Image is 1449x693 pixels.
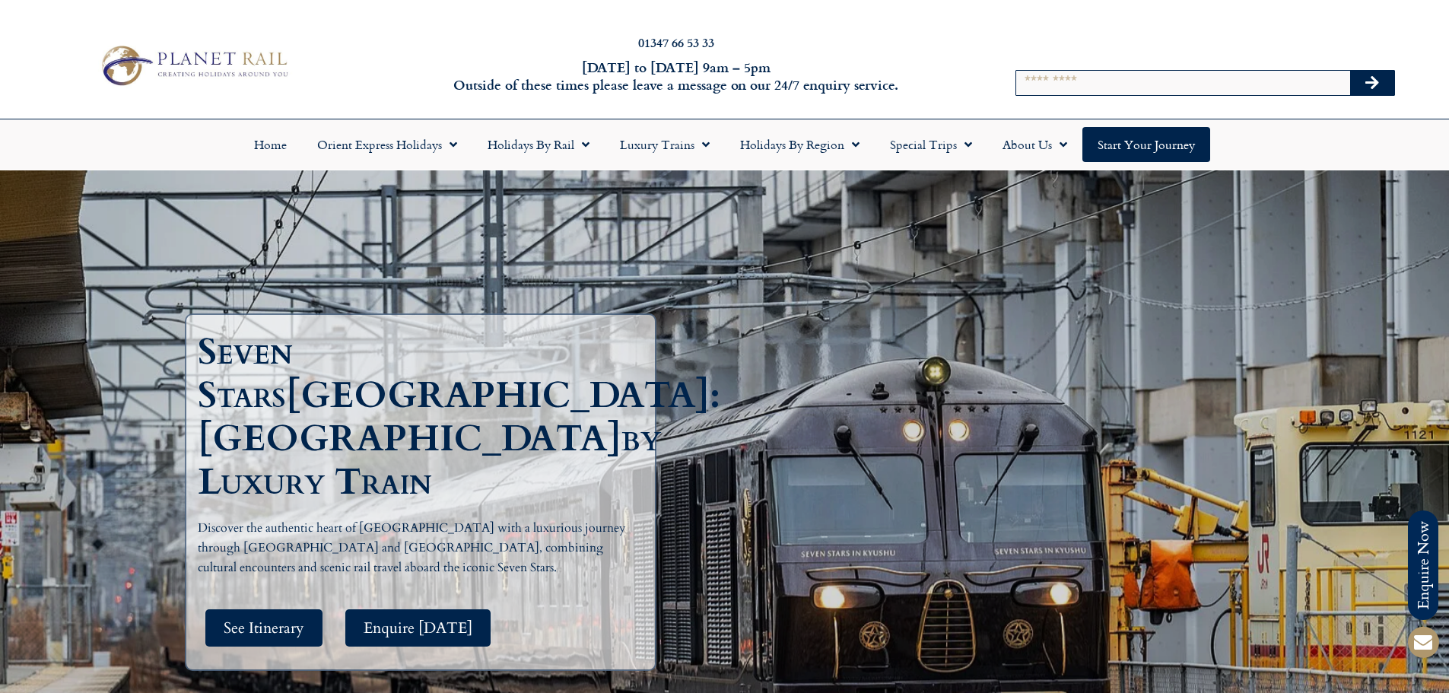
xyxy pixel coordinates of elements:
a: 01347 66 53 33 [638,33,714,51]
a: About Us [987,127,1082,162]
a: See Itinerary [205,609,323,647]
a: Start your Journey [1082,127,1210,162]
span: See Itinerary [224,618,304,637]
a: Enquire [DATE] [345,609,491,647]
h1: Seven Stars [198,330,632,504]
button: Search [1350,71,1394,95]
a: Holidays by Rail [472,127,605,162]
span: [GEOGRAPHIC_DATA] [198,414,621,463]
a: Special Trips [875,127,987,162]
a: Holidays by Region [725,127,875,162]
span: [GEOGRAPHIC_DATA]: [286,370,720,420]
a: Luxury Trains [605,127,725,162]
img: Planet Rail Train Holidays Logo [94,41,293,90]
span: Enquire [DATE] [364,618,472,637]
a: Home [239,127,302,162]
span: by Luxury Train [198,414,661,507]
p: Discover the authentic heart of [GEOGRAPHIC_DATA] with a luxurious journey through [GEOGRAPHIC_DA... [198,519,631,577]
a: Orient Express Holidays [302,127,472,162]
nav: Menu [8,127,1441,162]
h6: [DATE] to [DATE] 9am – 5pm Outside of these times please leave a message on our 24/7 enquiry serv... [390,59,962,94]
